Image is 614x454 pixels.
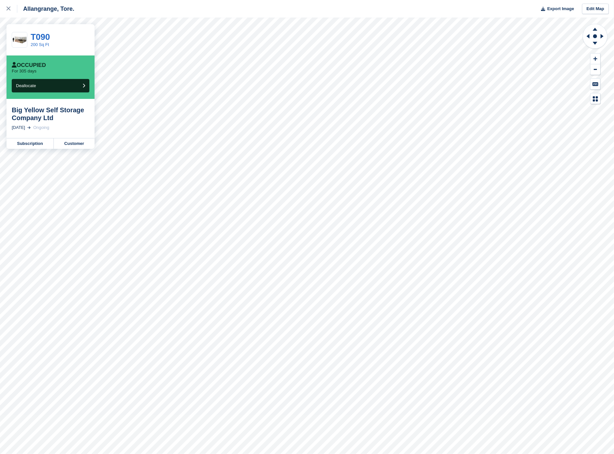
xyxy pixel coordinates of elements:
button: Keyboard Shortcuts [591,79,600,89]
div: Occupied [12,62,46,69]
span: Export Image [547,6,574,12]
img: arrow-right-light-icn-cde0832a797a2874e46488d9cf13f60e5c3a73dbe684e267c42b8395dfbc2abf.svg [27,126,31,129]
a: Edit Map [582,4,609,14]
a: T090 [31,32,50,42]
div: [DATE] [12,124,25,131]
button: Zoom Out [591,64,600,75]
button: Map Legend [591,93,600,104]
button: Export Image [537,4,574,14]
a: Subscription [7,138,54,149]
span: Deallocate [16,83,36,88]
div: Big Yellow Self Storage Company Ltd [12,106,89,122]
button: Zoom In [591,54,600,64]
img: 200-sqft-unit.jpg [12,34,27,46]
button: Deallocate [12,79,89,92]
div: Ongoing [33,124,49,131]
a: 200 Sq Ft [31,42,49,47]
p: For 305 days [12,69,37,74]
div: Allangrange, Tore. [17,5,74,13]
a: Customer [54,138,95,149]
